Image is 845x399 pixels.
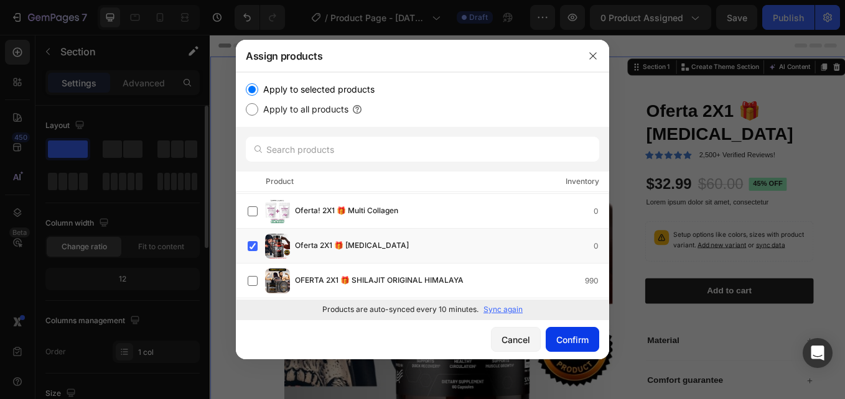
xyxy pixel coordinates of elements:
div: 0 [594,240,609,252]
div: Section 1 [506,32,543,44]
label: Apply to selected products [258,82,375,97]
button: Cancel [491,327,541,352]
div: Inventory [566,175,599,188]
p: Setup options like colors, sizes with product variant. [544,229,699,253]
img: product-img [265,268,290,293]
div: Product [266,175,294,188]
div: Cancel [502,333,530,346]
span: OFERTA 2X1 🎁 SHILAJIT ORIGINAL HIMALAYA [295,274,464,288]
p: Lorem ipsum dolor sit amet, consectetur [513,192,708,203]
div: Assign products [236,40,577,72]
div: Open Intercom Messenger [803,338,833,368]
button: Confirm [546,327,599,352]
span: Oferta! 2X1 🎁 Multi Collagen [295,204,398,218]
div: Add to cart [584,295,637,308]
img: product-img [265,199,290,224]
div: Confirm [556,333,589,346]
div: $60.00 [572,163,628,188]
pre: 45% off [633,168,678,183]
span: Add new variant [573,242,630,251]
div: 0 [594,205,609,218]
p: Products are auto-synced every 10 minutes. [322,304,479,315]
div: 990 [585,275,609,287]
button: AI Content [653,30,708,45]
div: /> [236,72,609,319]
input: Search products [246,137,599,162]
span: Oferta 2X1 🎁 [MEDICAL_DATA] [295,239,409,253]
button: Add to cart [511,286,709,316]
p: Create Theme Section [566,32,645,44]
span: sync data [642,242,676,251]
p: Sync again [483,304,523,315]
h1: Oferta 2X1 🎁 [MEDICAL_DATA] [511,75,709,131]
label: Apply to all products [258,102,348,117]
p: 2,500+ Verified Reviews! [575,135,664,147]
img: product-img [265,234,290,259]
p: Material [514,352,551,365]
span: or [630,242,676,251]
div: $32.99 [511,163,567,188]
